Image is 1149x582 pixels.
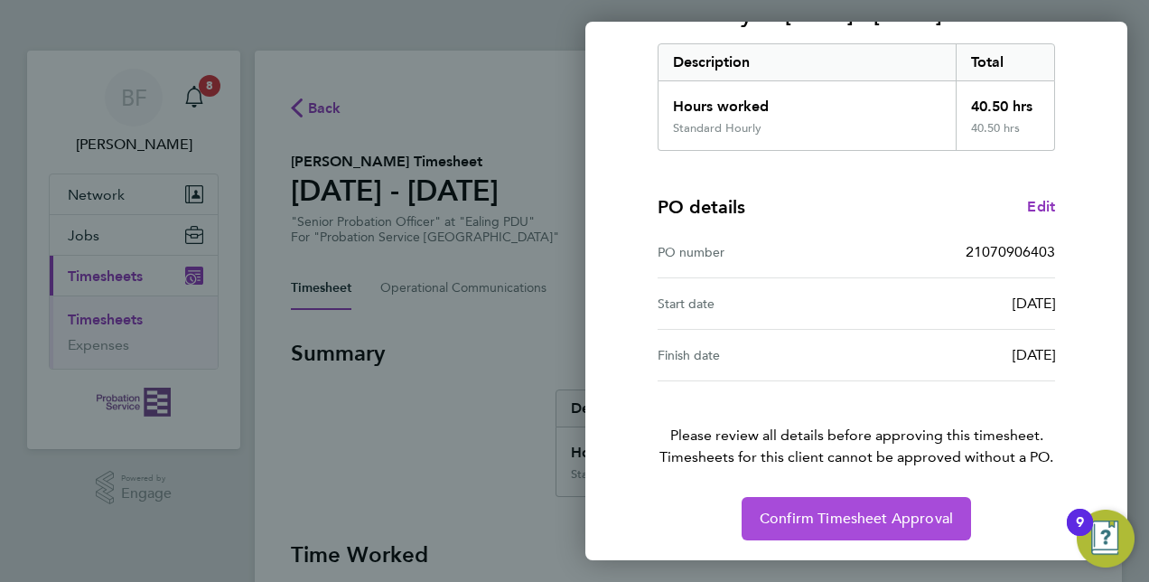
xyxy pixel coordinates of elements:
a: Edit [1027,196,1055,218]
div: 40.50 hrs [956,81,1055,121]
div: Start date [658,293,856,314]
button: Open Resource Center, 9 new notifications [1077,510,1135,568]
div: [DATE] [856,344,1055,366]
div: PO number [658,241,856,263]
div: Hours worked [659,81,956,121]
div: Summary of 22 - 28 Sep 2025 [658,43,1055,151]
div: Description [659,44,956,80]
button: Confirm Timesheet Approval [742,497,971,540]
p: Please review all details before approving this timesheet. [636,381,1077,468]
div: Finish date [658,344,856,366]
span: Confirm Timesheet Approval [760,510,953,528]
span: Timesheets for this client cannot be approved without a PO. [636,446,1077,468]
span: Edit [1027,198,1055,215]
span: 21070906403 [966,243,1055,260]
h4: PO details [658,194,745,220]
div: 40.50 hrs [956,121,1055,150]
div: [DATE] [856,293,1055,314]
div: 9 [1076,522,1084,546]
div: Standard Hourly [673,121,761,136]
div: Total [956,44,1055,80]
